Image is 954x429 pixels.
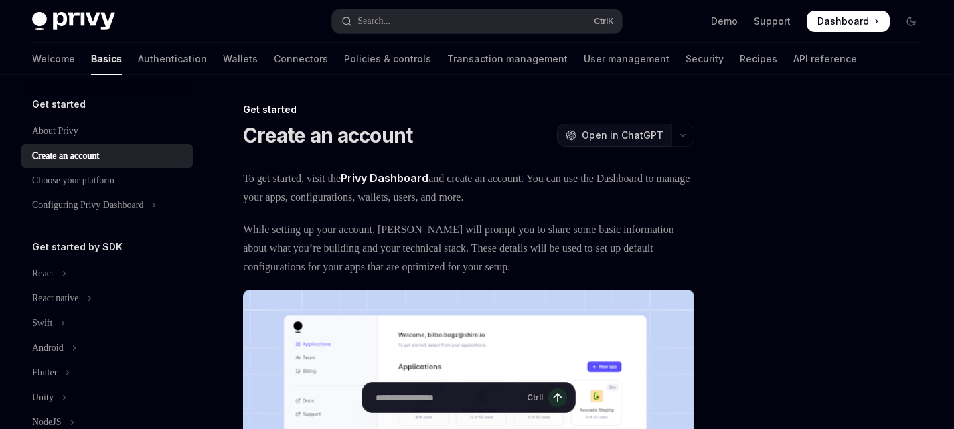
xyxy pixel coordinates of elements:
button: Toggle dark mode [900,11,922,32]
a: Welcome [32,43,75,75]
a: Support [754,15,791,28]
div: React [32,266,54,282]
div: Choose your platform [32,173,114,189]
button: Toggle Android section [21,336,193,360]
div: Swift [32,315,52,331]
button: Toggle React section [21,262,193,286]
div: Search... [357,13,390,29]
button: Toggle Flutter section [21,361,193,385]
button: Toggle Configuring Privy Dashboard section [21,193,193,218]
span: Dashboard [817,15,869,28]
a: Policies & controls [344,43,431,75]
span: Ctrl K [594,16,614,27]
span: To get started, visit the and create an account. You can use the Dashboard to manage your apps, c... [243,169,694,207]
a: API reference [793,43,857,75]
a: Authentication [138,43,207,75]
a: Privy Dashboard [341,171,428,185]
a: Basics [91,43,122,75]
h1: Create an account [243,123,412,147]
a: About Privy [21,119,193,143]
button: Toggle Swift section [21,311,193,335]
img: dark logo [32,12,115,31]
a: Recipes [740,43,777,75]
span: While setting up your account, [PERSON_NAME] will prompt you to share some basic information abou... [243,220,694,276]
a: Transaction management [447,43,568,75]
h5: Get started by SDK [32,239,123,255]
a: Connectors [274,43,328,75]
span: Open in ChatGPT [582,128,663,142]
div: Configuring Privy Dashboard [32,197,143,213]
button: Toggle Unity section [21,385,193,410]
div: Android [32,340,64,356]
button: Toggle React native section [21,286,193,311]
button: Open in ChatGPT [557,124,671,147]
a: Dashboard [807,11,890,32]
a: Security [686,43,724,75]
div: About Privy [32,123,78,139]
input: Ask a question... [376,383,522,412]
div: React native [32,290,79,307]
a: Demo [711,15,738,28]
div: Create an account [32,148,99,164]
h5: Get started [32,96,86,112]
div: Flutter [32,365,57,381]
a: Wallets [223,43,258,75]
a: User management [584,43,669,75]
button: Send message [548,388,567,407]
button: Open search [332,9,621,33]
a: Create an account [21,144,193,168]
a: Choose your platform [21,169,193,193]
div: Unity [32,390,54,406]
div: Get started [243,103,694,116]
